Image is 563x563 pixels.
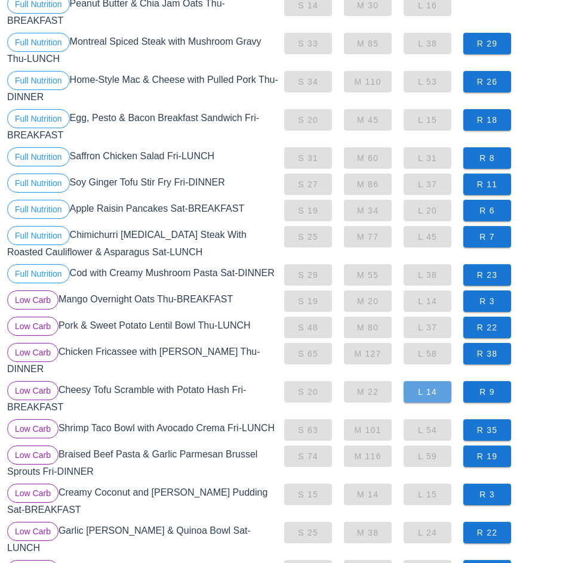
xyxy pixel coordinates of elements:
[463,343,511,364] button: R 38
[15,200,62,218] span: Full Nutrition
[463,71,511,92] button: R 26
[15,265,62,283] span: Full Nutrition
[15,227,62,245] span: Full Nutrition
[5,379,282,417] div: Cheesy Tofu Scramble with Potato Hash Fri-BREAKFAST
[15,291,51,309] span: Low Carb
[5,69,282,107] div: Home-Style Mac & Cheese with Pulled Pork Thu-DINNER
[473,206,502,215] span: R 6
[463,317,511,338] button: R 22
[5,417,282,443] div: Shrimp Taco Bowl with Avocado Crema Fri-LUNCH
[413,387,442,397] span: L 14
[463,522,511,543] button: R 22
[473,490,502,499] span: R 3
[5,171,282,197] div: Soy Ginger Tofu Stir Fry Fri-DINNER
[463,264,511,286] button: R 23
[473,39,502,48] span: R 29
[15,110,62,128] span: Full Nutrition
[5,224,282,262] div: Chimichurri [MEDICAL_DATA] Steak With Roasted Cauliflower & Asparagus Sat-LUNCH
[463,109,511,131] button: R 18
[463,446,511,467] button: R 19
[15,344,51,361] span: Low Carb
[5,107,282,145] div: Egg, Pesto & Bacon Breakfast Sandwich Fri-BREAKFAST
[463,200,511,221] button: R 6
[5,288,282,314] div: Mango Overnight Oats Thu-BREAKFAST
[473,270,502,280] span: R 23
[473,153,502,163] span: R 8
[473,180,502,189] span: R 11
[473,387,502,397] span: R 9
[473,296,502,306] span: R 3
[15,148,62,166] span: Full Nutrition
[473,349,502,358] span: R 38
[15,446,51,464] span: Low Carb
[473,77,502,86] span: R 26
[463,33,511,54] button: R 29
[473,232,502,242] span: R 7
[473,425,502,435] span: R 35
[15,484,51,502] span: Low Carb
[5,443,282,481] div: Braised Beef Pasta & Garlic Parmesan Brussel Sprouts Fri-DINNER
[463,174,511,195] button: R 11
[5,197,282,224] div: Apple Raisin Pancakes Sat-BREAKFAST
[15,33,62,51] span: Full Nutrition
[463,381,511,403] button: R 9
[5,341,282,379] div: Chicken Fricassee with [PERSON_NAME] Thu-DINNER
[463,484,511,505] button: R 3
[473,115,502,125] span: R 18
[5,314,282,341] div: Pork & Sweet Potato Lentil Bowl Thu-LUNCH
[15,420,51,438] span: Low Carb
[15,522,51,540] span: Low Carb
[5,145,282,171] div: Saffron Chicken Salad Fri-LUNCH
[15,174,62,192] span: Full Nutrition
[5,262,282,288] div: Cod with Creamy Mushroom Pasta Sat-DINNER
[404,381,451,403] button: L 14
[5,481,282,519] div: Creamy Coconut and [PERSON_NAME] Pudding Sat-BREAKFAST
[5,519,282,558] div: Garlic [PERSON_NAME] & Quinoa Bowl Sat-LUNCH
[463,147,511,169] button: R 8
[15,317,51,335] span: Low Carb
[15,382,51,400] span: Low Carb
[463,290,511,312] button: R 3
[473,323,502,332] span: R 22
[5,30,282,69] div: Montreal Spiced Steak with Mushroom Gravy Thu-LUNCH
[463,419,511,441] button: R 35
[473,451,502,461] span: R 19
[15,72,62,89] span: Full Nutrition
[473,528,502,537] span: R 22
[463,226,511,248] button: R 7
